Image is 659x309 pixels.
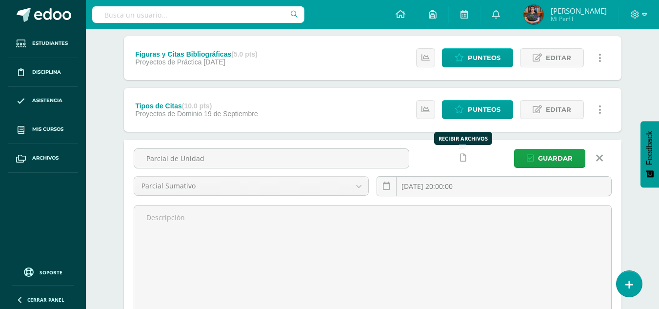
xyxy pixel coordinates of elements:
button: Feedback - Mostrar encuesta [640,121,659,187]
strong: (10.0 pts) [182,102,212,110]
span: Editar [546,101,571,119]
span: Punteos [468,101,500,119]
a: Mis cursos [8,115,78,144]
img: 9db772e8944e9cd6cbe26e11f8fa7e9a.png [524,5,543,24]
span: Guardar [538,149,573,167]
strong: (5.0 pts) [231,50,258,58]
a: Parcial Sumativo [134,177,368,195]
a: Disciplina [8,58,78,87]
span: Estudiantes [32,40,68,47]
input: Busca un usuario... [92,6,304,23]
span: Feedback [645,131,654,165]
span: 19 de Septiembre [204,110,258,118]
span: Asistencia [32,97,62,104]
div: Recibir Archivos [439,135,488,142]
span: Parcial Sumativo [141,177,342,195]
span: Archivos [32,154,59,162]
div: Figuras y Citas Bibliográficas [135,50,258,58]
span: Soporte [40,269,62,276]
a: Estudiantes [8,29,78,58]
span: Mis cursos [32,125,63,133]
span: Disciplina [32,68,61,76]
a: Archivos [8,144,78,173]
span: Editar [546,49,571,67]
input: Título [134,149,409,168]
span: Cerrar panel [27,296,64,303]
a: Asistencia [8,87,78,116]
span: [DATE] [203,58,225,66]
input: Fecha de entrega [377,177,611,196]
div: Tipos de Citas [135,102,258,110]
button: Guardar [514,149,585,168]
span: Proyectos de Práctica [135,58,201,66]
a: Punteos [442,48,513,67]
a: Soporte [12,265,74,278]
span: Mi Perfil [551,15,607,23]
span: Punteos [468,49,500,67]
span: Proyectos de Dominio [135,110,202,118]
span: [PERSON_NAME] [551,6,607,16]
a: Punteos [442,100,513,119]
